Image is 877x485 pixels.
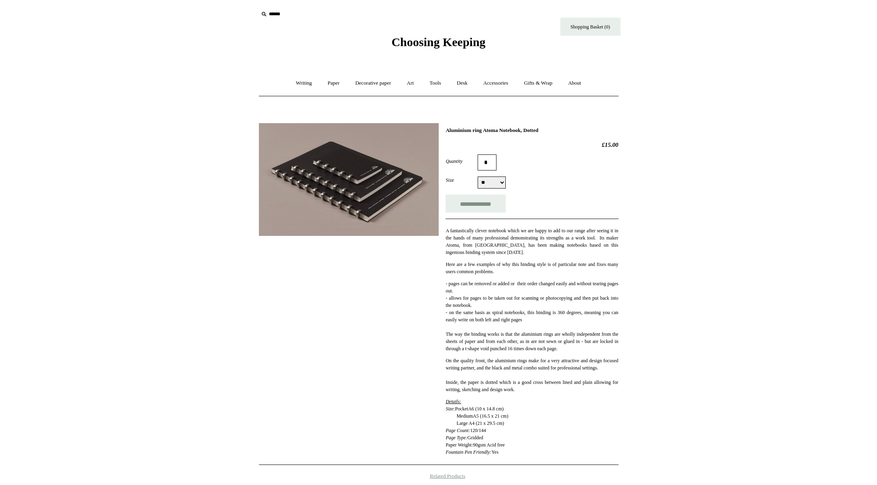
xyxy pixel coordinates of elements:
[517,73,560,94] a: Gifts & Wrap
[422,73,448,94] a: Tools
[446,261,618,275] p: Here are a few examples of why this binding style is of particular note and fixes many users comm...
[468,406,503,412] span: A6 (10 x 14.8 cm)
[560,18,621,36] a: Shopping Basket (0)
[259,123,439,236] img: Aluminium ring Atoma Notebook, Dotted
[446,158,478,165] label: Quantity
[473,413,508,419] span: A5 (16.5 x 21 cm)
[289,73,319,94] a: Writing
[446,399,461,412] em: Size:
[238,473,639,479] h4: Related Products
[473,442,505,448] span: 90gsm Acid free
[446,127,618,134] h1: Aluminium ring Atoma Notebook, Dotted
[446,399,461,404] span: Details:
[491,449,498,455] span: Yes
[446,227,618,256] p: A fantastically clever notebook which we are happy to add to our range after seeing it in the han...
[450,73,475,94] a: Desk
[455,406,468,412] span: Pocket
[320,73,347,94] a: Paper
[391,42,485,47] a: Choosing Keeping
[446,141,618,148] h2: £15.00
[400,73,421,94] a: Art
[446,435,467,440] em: Page Type:
[446,449,491,455] em: Fountain Pen Friendly:
[348,73,398,94] a: Decorative paper
[446,442,473,448] span: Paper Weight:
[446,280,618,352] p: - pages can be removed or added or their order changed easily and without tearing pages out. - al...
[446,177,478,184] label: Size
[446,357,618,393] p: On the quality front, the aluminium rings make for a very attractive and design focused writing p...
[561,73,588,94] a: About
[391,35,485,49] span: Choosing Keeping
[446,428,470,433] em: Page Count:
[446,398,618,456] p: Medium Large A4 (21 x 29.5 cm) 120/144 Gridded
[476,73,515,94] a: Accessories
